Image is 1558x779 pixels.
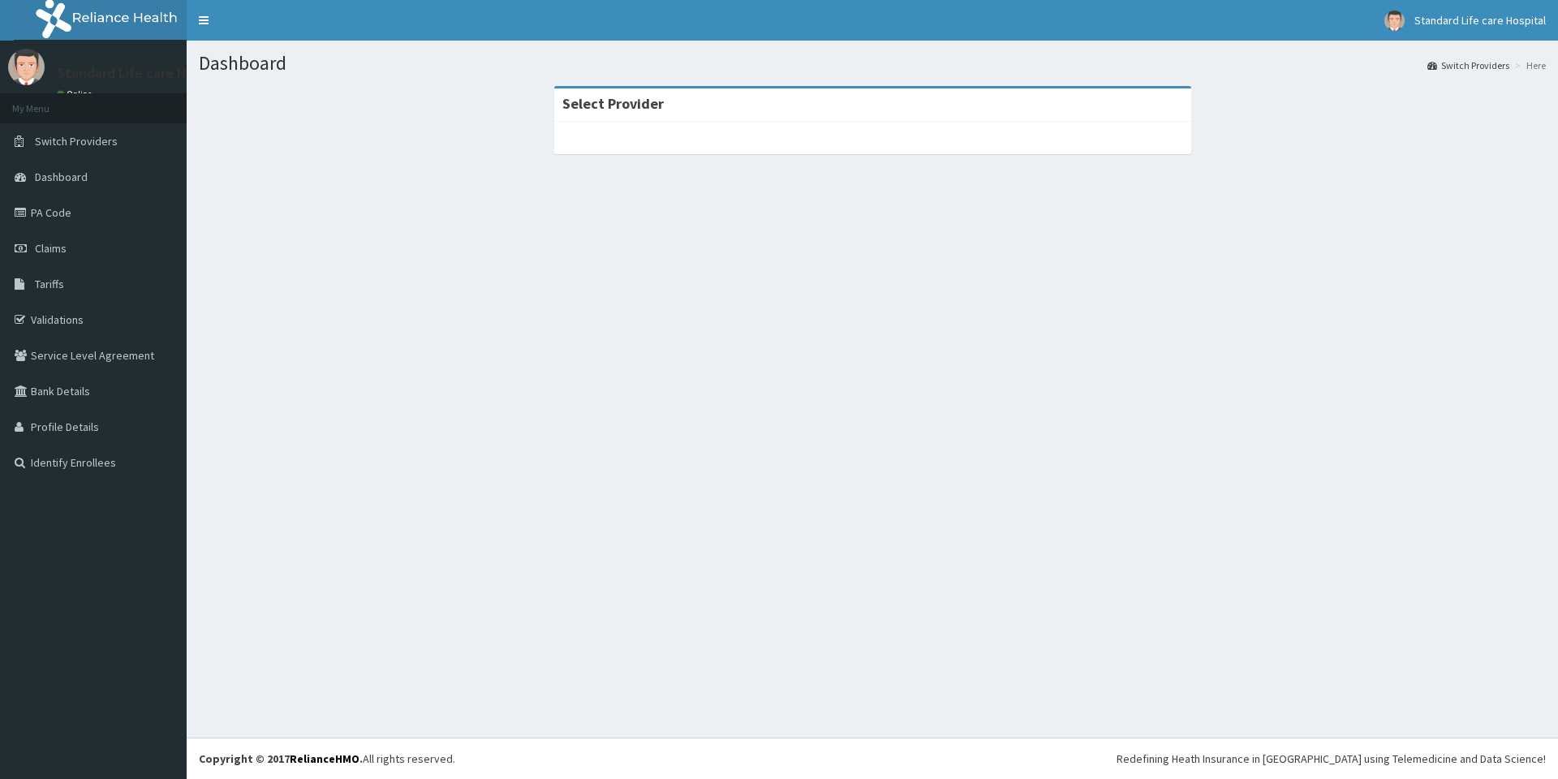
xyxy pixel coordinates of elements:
[187,738,1558,779] footer: All rights reserved.
[1384,11,1405,31] img: User Image
[35,134,118,148] span: Switch Providers
[8,49,45,85] img: User Image
[35,241,67,256] span: Claims
[199,53,1546,74] h1: Dashboard
[1414,13,1546,28] span: Standard Life care Hospital
[562,94,664,113] strong: Select Provider
[35,170,88,184] span: Dashboard
[1117,751,1546,767] div: Redefining Heath Insurance in [GEOGRAPHIC_DATA] using Telemedicine and Data Science!
[290,751,359,766] a: RelianceHMO
[1511,58,1546,72] li: Here
[57,88,96,100] a: Online
[35,277,64,291] span: Tariffs
[199,751,363,766] strong: Copyright © 2017 .
[1427,58,1509,72] a: Switch Providers
[57,66,230,80] p: Standard Life care Hospital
